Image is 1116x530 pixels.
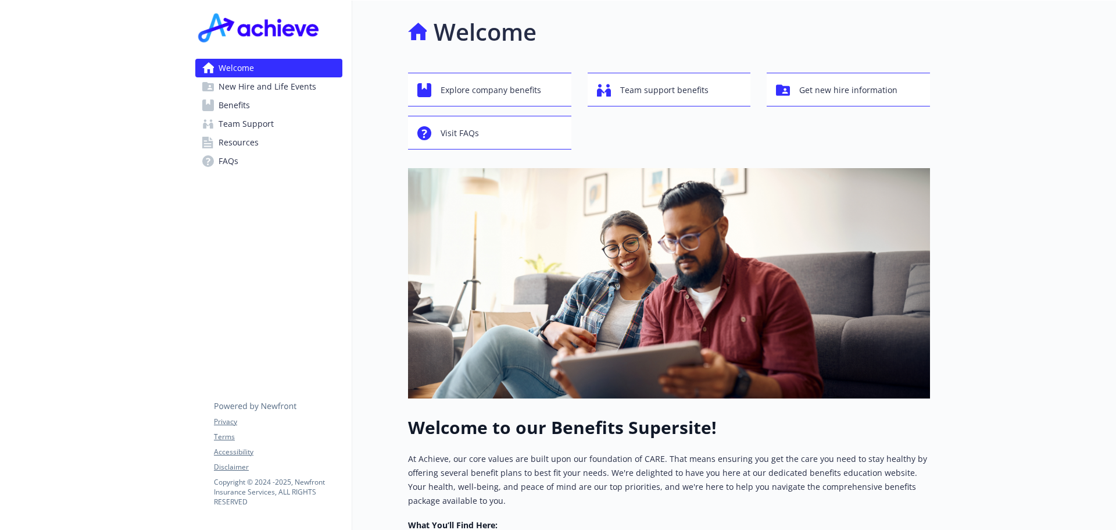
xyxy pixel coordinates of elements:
span: Benefits [219,96,250,115]
p: At Achieve, our core values are built upon our foundation of CARE. That means ensuring you get th... [408,452,930,508]
h1: Welcome to our Benefits Supersite! [408,417,930,438]
a: Disclaimer [214,462,342,472]
span: New Hire and Life Events [219,77,316,96]
button: Explore company benefits [408,73,571,106]
a: FAQs [195,152,342,170]
span: Visit FAQs [441,122,479,144]
a: Welcome [195,59,342,77]
h1: Welcome [434,15,536,49]
span: Get new hire information [799,79,897,101]
span: Explore company benefits [441,79,541,101]
a: Resources [195,133,342,152]
img: overview page banner [408,168,930,399]
a: New Hire and Life Events [195,77,342,96]
span: Team Support [219,115,274,133]
a: Privacy [214,417,342,427]
button: Team support benefits [588,73,751,106]
span: Resources [219,133,259,152]
p: Copyright © 2024 - 2025 , Newfront Insurance Services, ALL RIGHTS RESERVED [214,477,342,507]
button: Get new hire information [767,73,930,106]
button: Visit FAQs [408,116,571,150]
span: Welcome [219,59,254,77]
a: Terms [214,432,342,442]
a: Accessibility [214,447,342,457]
a: Benefits [195,96,342,115]
span: FAQs [219,152,238,170]
span: Team support benefits [620,79,709,101]
a: Team Support [195,115,342,133]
